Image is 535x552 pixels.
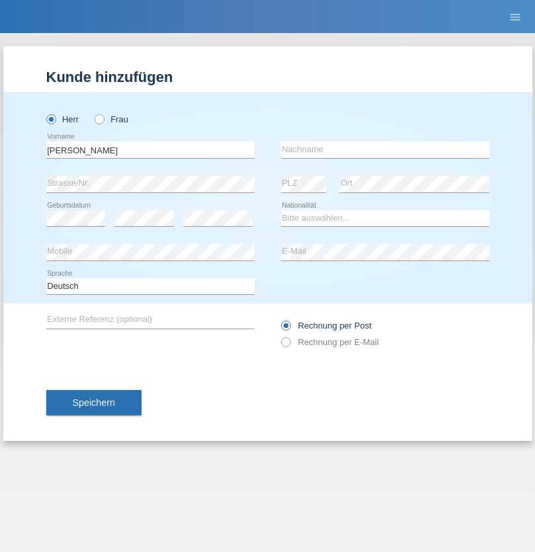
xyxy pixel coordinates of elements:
[281,321,372,331] label: Rechnung per Post
[95,114,128,124] label: Frau
[281,321,290,337] input: Rechnung per Post
[509,11,522,24] i: menu
[46,114,79,124] label: Herr
[502,13,528,20] a: menu
[46,390,142,415] button: Speichern
[95,114,103,123] input: Frau
[46,69,489,85] h1: Kunde hinzufügen
[281,337,290,354] input: Rechnung per E-Mail
[281,337,379,347] label: Rechnung per E-Mail
[73,397,115,408] span: Speichern
[46,114,55,123] input: Herr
